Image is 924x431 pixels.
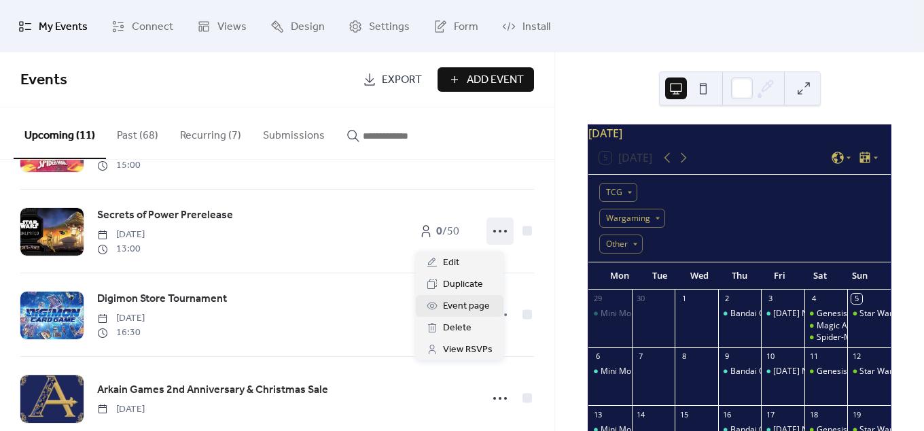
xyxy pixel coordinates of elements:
[338,5,420,47] a: Settings
[443,320,472,337] span: Delete
[804,366,848,377] div: Genesis Battle of Champions Open Play
[8,5,98,47] a: My Events
[804,320,848,332] div: Magic Academy: Learn to Play
[522,16,550,37] span: Install
[97,207,233,224] a: Secrets of Power Prerelease
[730,308,863,320] div: Bandai CG Days: Digimon/Gundam
[679,351,689,362] div: 8
[252,107,336,158] button: Submissions
[97,291,227,307] span: Digimon Store Tournament
[588,125,891,141] div: [DATE]
[588,308,632,320] div: Mini Mondays
[423,5,488,47] a: Form
[636,351,646,362] div: 7
[14,107,106,159] button: Upcoming (11)
[592,351,603,362] div: 6
[761,366,804,377] div: Friday Night Magic
[851,351,861,362] div: 12
[679,262,719,290] div: Wed
[718,366,762,377] div: Bandai CG Days: Digimon/Gundam
[760,262,800,290] div: Fri
[679,409,689,419] div: 15
[106,107,169,158] button: Past (68)
[382,72,422,88] span: Export
[97,381,328,399] a: Arkain Games 2nd Anniversary & Christmas Sale
[800,262,840,290] div: Sat
[97,311,145,326] span: [DATE]
[679,294,689,304] div: 1
[730,366,863,377] div: Bandai CG Days: Digimon/Gundam
[636,294,646,304] div: 30
[636,409,646,419] div: 14
[443,277,483,293] span: Duplicate
[467,72,524,88] span: Add Event
[97,228,145,242] span: [DATE]
[217,16,247,37] span: Views
[773,308,847,320] div: [DATE] Night Magic
[808,294,819,304] div: 4
[722,351,732,362] div: 9
[639,262,679,290] div: Tue
[847,308,891,320] div: Star Wars Unlimited Weekly Play
[808,351,819,362] div: 11
[851,294,861,304] div: 5
[20,65,67,95] span: Events
[97,242,145,256] span: 13:00
[765,351,775,362] div: 10
[851,409,861,419] div: 19
[97,290,227,308] a: Digimon Store Tournament
[599,262,639,290] div: Mon
[588,366,632,377] div: Mini Mondays
[353,67,432,92] a: Export
[601,366,654,377] div: Mini Mondays
[291,16,325,37] span: Design
[847,366,891,377] div: Star Wars Unlimited Weekly Play
[438,67,534,92] button: Add Event
[722,294,732,304] div: 2
[169,107,252,158] button: Recurring (7)
[369,16,410,37] span: Settings
[436,221,442,242] b: 0
[804,308,848,320] div: Genesis Battle of Champions Open Play
[773,366,847,377] div: [DATE] Night Magic
[592,409,603,419] div: 13
[719,262,760,290] div: Thu
[718,308,762,320] div: Bandai CG Days: Digimon/Gundam
[39,16,88,37] span: My Events
[97,326,145,340] span: 16:30
[808,409,819,419] div: 18
[722,409,732,419] div: 16
[101,5,183,47] a: Connect
[97,382,328,398] span: Arkain Games 2nd Anniversary & Christmas Sale
[443,342,493,358] span: View RSVPs
[601,308,654,320] div: Mini Mondays
[454,16,478,37] span: Form
[443,255,459,271] span: Edit
[187,5,257,47] a: Views
[132,16,173,37] span: Connect
[804,332,848,343] div: Spider-Man Commander Party
[405,219,473,243] a: 0/50
[765,409,775,419] div: 17
[761,308,804,320] div: Friday Night Magic
[592,294,603,304] div: 29
[436,224,459,240] span: / 50
[405,303,473,327] a: 0/50
[97,402,145,417] span: [DATE]
[97,158,145,173] span: 15:00
[260,5,335,47] a: Design
[765,294,775,304] div: 3
[492,5,561,47] a: Install
[443,298,490,315] span: Event page
[840,262,880,290] div: Sun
